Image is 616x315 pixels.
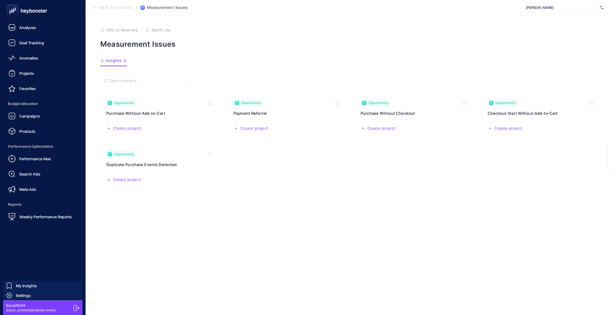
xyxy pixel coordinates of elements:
[496,100,515,105] span: Opportunity
[5,183,81,195] a: Meta Ads
[494,126,522,131] span: Create project
[114,152,134,157] span: Opportunity
[5,153,81,165] a: Performance Max
[19,40,44,45] span: Goal Tracking
[6,303,56,308] span: BoostROAS
[6,308,56,313] span: [EMAIL_ADDRESS][DOMAIN_NAME]
[5,125,81,137] a: Products
[106,58,121,63] span: Insights
[19,129,35,134] span: Products
[106,161,214,168] h3: Insight title
[100,40,601,49] p: Measurement Issues
[106,110,214,116] h3: Insight title
[19,86,36,91] span: Favorites
[147,5,188,10] span: Measurement Issues
[361,126,395,131] button: Create a new project based on this insight
[16,293,31,298] span: Settings
[3,281,82,291] a: My Insights
[240,126,268,131] span: Create project
[361,110,468,116] h3: Insight title
[367,126,395,131] span: Create project
[100,144,220,188] a: View insight titled
[123,58,127,63] div: 5
[19,156,51,161] span: Performance Max
[113,126,141,131] span: Create project
[207,99,214,107] button: Toggle favorite
[5,168,81,180] a: Search Ads
[334,99,341,107] button: Toggle favorite
[114,100,134,105] span: Opportunity
[241,100,261,105] span: Opportunity
[16,283,37,288] span: My Insights
[233,110,341,116] h3: Insight title
[369,100,388,105] span: Opportunity
[5,82,81,95] a: Favorites
[233,126,268,131] button: Create a new project based on this insight
[526,5,597,10] span: [PERSON_NAME]
[588,99,595,107] button: Toggle favorite
[488,126,522,131] button: Create a new project based on this insight
[5,98,81,110] span: Budget Allocation
[207,150,214,158] button: Toggle favorite
[5,198,81,211] span: Reports
[488,110,595,116] h3: Insight title
[145,27,170,32] button: Notify me
[19,187,36,192] span: Meta Ads
[152,27,170,32] span: Notify me
[5,52,81,64] a: Anomalies
[354,93,474,137] a: View insight titled
[19,214,72,219] span: Weekly Performance Reports
[19,114,40,118] span: Campaigns
[5,140,81,153] span: Performance Optimization
[100,93,220,137] a: View insight titled
[109,79,188,83] input: Search
[5,211,81,223] a: Weekly Performance Reports
[3,291,82,300] a: Settings
[100,5,132,10] span: Back To Analysis
[113,177,141,182] span: Create project
[19,56,38,60] span: Anomalies
[482,93,601,137] a: View insight titled
[100,27,138,32] button: Add to favorites
[5,21,81,34] a: Analyses
[100,93,601,188] section: Insight Packages
[5,37,81,49] a: Goal Tracking
[19,172,40,176] span: Search Ads
[135,5,137,10] span: /
[19,25,36,30] span: Analyses
[600,5,603,11] img: svg%3e
[106,177,141,182] button: Create a new project based on this insight
[106,126,141,131] button: Create a new project based on this insight
[227,93,347,137] a: View insight titled
[461,99,468,107] button: Toggle favorite
[5,110,81,122] a: Campaigns
[106,27,138,32] span: Add to favorites
[5,67,81,79] a: Projects
[19,71,34,76] span: Projects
